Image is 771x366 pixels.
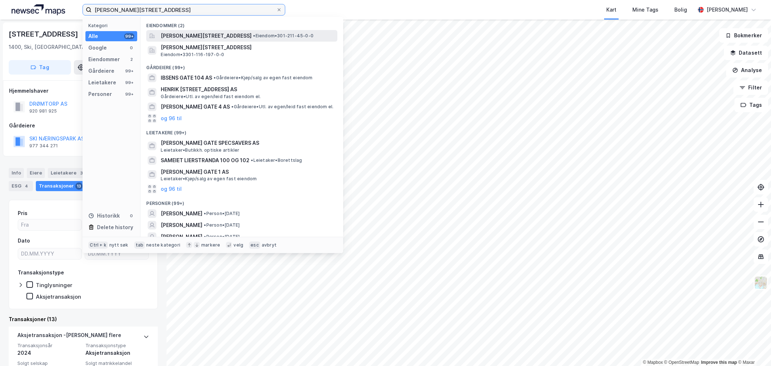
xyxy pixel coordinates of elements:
div: Personer (99+) [140,195,343,208]
div: 920 981 925 [29,108,57,114]
span: Gårdeiere • Utl. av egen/leid fast eiendom el. [161,94,261,100]
input: Fra [18,219,81,230]
div: Tinglysninger [36,282,72,289]
span: [PERSON_NAME][STREET_ADDRESS] [161,43,334,52]
button: Bokmerker [719,28,768,43]
div: Eiere [27,168,45,178]
div: Kategori [88,23,137,28]
span: [PERSON_NAME] [161,221,202,230]
div: Eiendommer [88,55,120,64]
div: Mine Tags [632,5,658,14]
div: 1400, Ski, [GEOGRAPHIC_DATA] [9,43,87,51]
span: Person • [DATE] [204,211,240,216]
div: Google [88,43,107,52]
div: Leietakere [88,78,116,87]
div: 2 [128,56,134,62]
div: Transaksjonstype [18,268,64,277]
div: Aksjetransaksjon [85,349,149,357]
a: Improve this map [701,360,737,365]
div: 99+ [124,33,134,39]
div: Leietakere [48,168,88,178]
span: Person • [DATE] [204,222,240,228]
div: Aksjetransaksjon - [PERSON_NAME] flere [17,331,121,342]
div: Kontrollprogram for chat [735,331,771,366]
span: Person • [DATE] [204,234,240,240]
span: Leietaker • Borettslag [251,157,302,163]
div: 4 [23,182,30,190]
span: • [231,104,233,109]
div: 99+ [124,68,134,74]
span: • [253,33,255,38]
div: velg [233,242,243,248]
span: IBSENS GATE 104 AS [161,73,212,82]
div: Bolig [674,5,687,14]
a: Mapbox [643,360,663,365]
div: Transaksjoner [36,181,85,191]
div: Historikk [88,211,120,220]
button: Tag [9,60,71,75]
span: HENRIK [STREET_ADDRESS] AS [161,85,334,94]
div: 13 [75,182,83,190]
div: nytt søk [109,242,128,248]
div: neste kategori [146,242,180,248]
span: Transaksjonsår [17,342,81,349]
span: Gårdeiere • Utl. av egen/leid fast eiendom el. [231,104,333,110]
button: Tags [734,98,768,112]
div: [PERSON_NAME] [707,5,748,14]
div: Kart [606,5,616,14]
button: Analyse [726,63,768,77]
span: Transaksjonstype [85,342,149,349]
div: 0 [128,213,134,219]
span: [PERSON_NAME] GATE 1 AS [161,168,334,176]
div: 2024 [17,349,81,357]
div: Aksjetransaksjon [36,293,81,300]
div: [STREET_ADDRESS] [9,28,80,40]
button: og 96 til [161,114,182,123]
span: • [204,222,206,228]
span: Gårdeiere • Kjøp/salg av egen fast eiendom [214,75,312,81]
span: Eiendom • 3301-116-197-0-0 [161,52,224,58]
div: Hjemmelshaver [9,87,157,95]
input: Søk på adresse, matrikkel, gårdeiere, leietakere eller personer [92,4,276,15]
img: Z [754,276,768,290]
input: DD.MM.YYYY [18,248,81,259]
div: Dato [18,236,30,245]
div: 3 [78,169,85,177]
span: • [251,157,253,163]
div: Personer [88,90,112,98]
div: avbryt [262,242,277,248]
span: [PERSON_NAME] GATE 4 AS [161,102,230,111]
div: Eiendommer (2) [140,17,343,30]
a: OpenStreetMap [664,360,699,365]
span: • [214,75,216,80]
span: [PERSON_NAME] [161,232,202,241]
div: Info [9,168,24,178]
button: Filter [733,80,768,95]
div: 99+ [124,80,134,85]
div: Gårdeiere [88,67,114,75]
button: Datasett [724,46,768,60]
button: og 96 til [161,185,182,193]
span: Eiendom • 301-211-45-0-0 [253,33,313,39]
span: [PERSON_NAME][STREET_ADDRESS] [161,31,252,40]
img: logo.a4113a55bc3d86da70a041830d287a7e.svg [12,4,65,15]
span: [PERSON_NAME] [161,209,202,218]
div: Ctrl + k [88,241,108,249]
div: esc [249,241,260,249]
div: 0 [128,45,134,51]
div: markere [201,242,220,248]
span: SAMEIET LIERSTRANDA 100 OG 102 [161,156,249,165]
div: Delete history [97,223,133,232]
div: Leietakere (99+) [140,124,343,137]
div: 99+ [124,91,134,97]
iframe: Chat Widget [735,331,771,366]
div: tab [134,241,145,249]
span: Leietaker • Butikkh. optiske artikler [161,147,239,153]
div: Gårdeiere [9,121,157,130]
div: Pris [18,209,28,218]
input: DD.MM.YYYY [85,248,148,259]
div: 977 344 271 [29,143,58,149]
div: ESG [9,181,33,191]
div: Gårdeiere (99+) [140,59,343,72]
span: [PERSON_NAME] GATE SPECSAVERS AS [161,139,334,147]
